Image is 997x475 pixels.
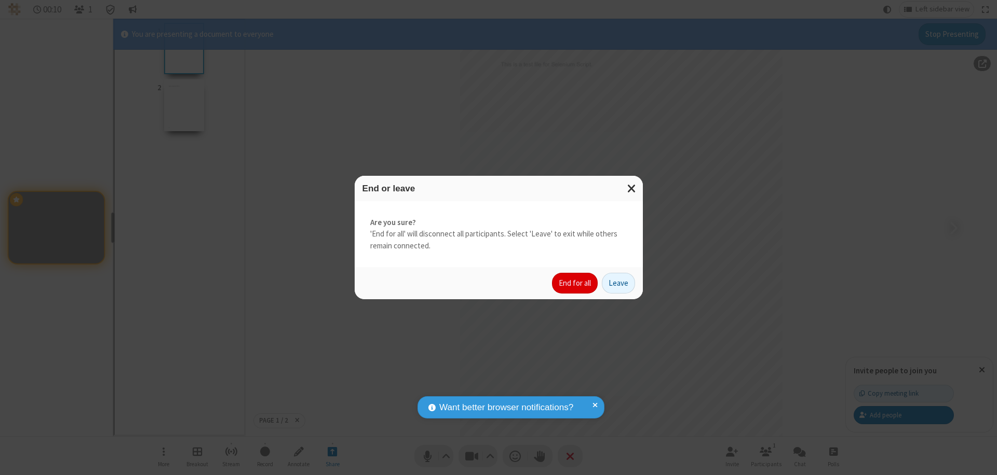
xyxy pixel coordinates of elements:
[602,273,635,294] button: Leave
[621,176,643,201] button: Close modal
[439,401,573,414] span: Want better browser notifications?
[552,273,598,294] button: End for all
[355,201,643,268] div: 'End for all' will disconnect all participants. Select 'Leave' to exit while others remain connec...
[362,184,635,193] h3: End or leave
[370,217,627,229] strong: Are you sure?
